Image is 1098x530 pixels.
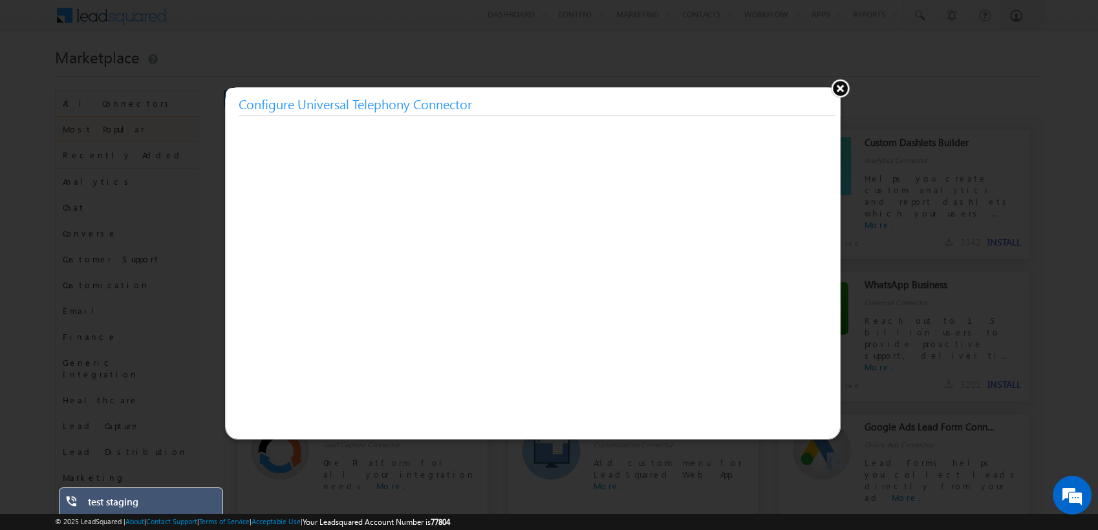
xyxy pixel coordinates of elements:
[252,517,301,525] a: Acceptable Use
[125,517,144,525] a: About
[88,496,213,514] div: test staging
[146,517,197,525] a: Contact Support
[17,120,236,387] textarea: Type your message and hit 'Enter'
[212,6,243,37] div: Minimize live chat window
[176,398,235,416] em: Start Chat
[22,68,54,85] img: d_60004797649_company_0_60004797649
[431,517,450,527] span: 77804
[239,92,835,116] h3: Configure Universal Telephony Connector
[55,516,450,528] span: © 2025 LeadSquared | | | | |
[199,517,250,525] a: Terms of Service
[67,68,217,85] div: Chat with us now
[303,517,450,527] span: Your Leadsquared Account Number is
